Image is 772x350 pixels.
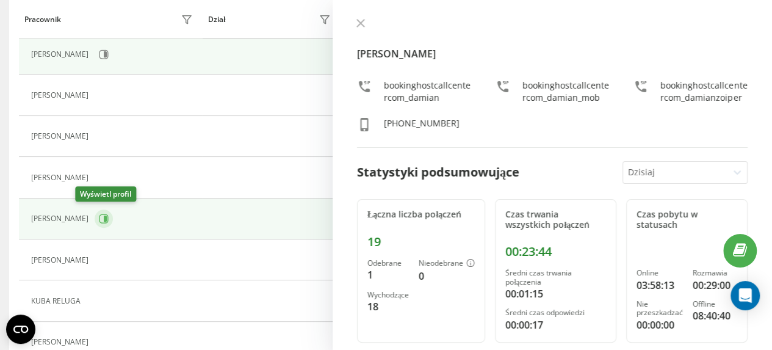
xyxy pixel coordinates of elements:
div: Dział [208,15,225,24]
div: Pracownik [24,15,61,24]
div: 18 [367,299,409,314]
div: Open Intercom Messenger [731,281,760,310]
div: Offline [693,300,737,308]
div: [PERSON_NAME] [31,214,92,223]
div: Średni czas odpowiedzi [505,308,606,317]
div: Wychodzące [367,291,409,299]
div: 00:01:15 [505,286,606,301]
div: Łączna liczba połączeń [367,210,475,220]
div: bookinghostcallcentercom_damianzoiper [660,79,748,104]
div: KUBA RELUGA [31,297,84,305]
div: 00:00:00 [637,318,683,332]
div: 08:40:40 [693,308,737,323]
div: Nieodebrane [419,259,475,269]
div: Odebrane [367,259,409,268]
div: bookinghostcallcentercom_damian [384,79,471,104]
div: bookinghostcallcentercom_damian_mob [522,79,610,104]
div: Statystyki podsumowujące [357,163,519,181]
div: [PERSON_NAME] [31,338,92,346]
div: 03:58:13 [637,278,683,293]
div: [PERSON_NAME] [31,173,92,182]
div: Wyświetl profil [75,186,136,202]
div: [PERSON_NAME] [31,132,92,140]
h4: [PERSON_NAME] [357,46,748,61]
div: 1 [367,268,409,282]
div: Czas trwania wszystkich połączeń [505,210,606,230]
div: [PERSON_NAME] [31,256,92,264]
div: Czas pobytu w statusach [637,210,737,230]
button: Open CMP widget [6,315,35,344]
div: [PHONE_NUMBER] [384,117,460,135]
div: [PERSON_NAME] [31,91,92,100]
div: Online [637,269,683,277]
div: 00:23:44 [505,244,606,259]
div: 00:00:17 [505,318,606,332]
div: [PERSON_NAME] [31,50,92,59]
div: Nie przeszkadzać [637,300,683,318]
div: Średni czas trwania połączenia [505,269,606,286]
div: 19 [367,235,475,249]
div: 0 [419,269,475,283]
div: 00:29:00 [693,278,737,293]
div: Rozmawia [693,269,737,277]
